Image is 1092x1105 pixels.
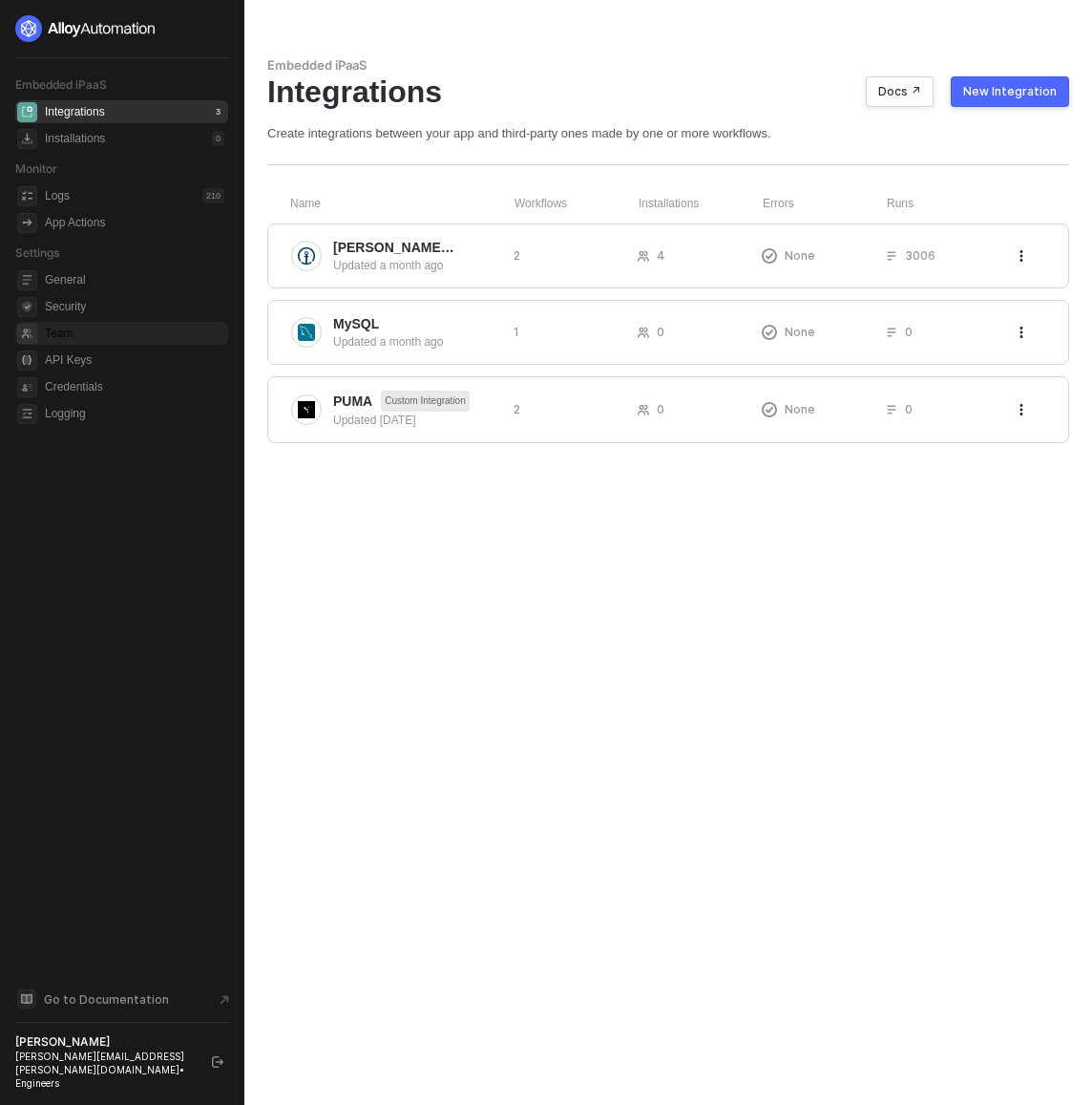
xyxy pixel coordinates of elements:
div: Workflows [514,196,639,212]
span: icon-users [638,250,649,262]
span: Logging [45,402,224,425]
span: 4 [657,247,665,264]
div: [PERSON_NAME][EMAIL_ADDRESS][PERSON_NAME][DOMAIN_NAME] • Engineers [15,1050,195,1090]
button: Docs ↗ [866,76,934,107]
span: 2 [514,401,520,417]
div: Name [290,196,514,212]
div: Installations [45,131,105,147]
span: Custom Integration [381,391,470,412]
span: icon-app-actions [17,213,37,233]
img: integration-icon [298,401,315,418]
span: Monitor [15,161,57,176]
div: Integrations [45,104,105,120]
span: 0 [657,401,664,417]
div: App Actions [45,215,105,231]
span: [PERSON_NAME] + [PERSON_NAME] [333,238,456,257]
div: Create integrations between your app and third-party ones made by one or more workflows. [267,125,1069,141]
span: MySQL [333,314,379,333]
span: documentation [17,989,36,1009]
div: Errors [763,196,887,212]
div: [PERSON_NAME] [15,1034,195,1050]
span: icon-list [886,250,897,262]
span: general [17,270,37,290]
span: PUMA [333,392,372,411]
img: integration-icon [298,247,315,265]
span: General [45,268,224,291]
span: icon-threedots [1016,327,1027,338]
span: Embedded iPaaS [15,77,107,92]
div: Docs ↗ [878,84,921,99]
span: API Keys [45,349,224,372]
span: None [785,324,815,340]
div: Updated a month ago [333,257,498,274]
span: Settings [15,245,59,260]
span: 0 [905,401,913,417]
span: logging [17,404,37,424]
div: Updated a month ago [333,333,498,351]
span: 3006 [905,247,935,264]
span: icon-users [638,404,649,415]
span: icon-threedots [1016,250,1027,262]
span: icon-list [886,404,897,415]
span: icon-threedots [1016,404,1027,415]
div: Embedded iPaaS [267,57,1069,74]
span: Credentials [45,375,224,398]
span: icon-exclamation [762,248,777,264]
div: Logs [45,188,70,204]
span: icon-exclamation [762,325,777,340]
span: 1 [514,324,519,340]
button: New Integration [951,76,1069,107]
span: Go to Documentation [44,991,169,1008]
span: None [785,401,815,417]
span: document-arrow [215,990,234,1009]
div: Runs [887,196,1018,212]
img: integration-icon [298,324,315,341]
div: 3 [212,104,224,119]
a: logo [15,15,228,42]
span: None [785,247,815,264]
div: Installations [639,196,763,212]
span: integrations [17,102,37,122]
img: logo [15,15,157,42]
span: credentials [17,377,37,397]
div: Updated [DATE] [333,412,498,429]
div: 210 [202,188,224,203]
span: 2 [514,247,520,264]
span: installations [17,129,37,149]
span: Security [45,295,224,318]
span: icon-exclamation [762,402,777,417]
span: Team [45,322,224,345]
span: api-key [17,351,37,371]
span: 0 [657,324,664,340]
span: security [17,297,37,317]
span: team [17,324,37,344]
span: icon-logs [17,186,37,206]
div: 0 [212,131,224,146]
a: Knowledge Base [15,988,229,1010]
div: New Integration [963,84,1057,99]
span: 0 [905,324,913,340]
span: icon-list [886,327,897,338]
span: logout [212,1056,223,1068]
span: icon-users [638,327,649,338]
div: Integrations [267,74,1069,110]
